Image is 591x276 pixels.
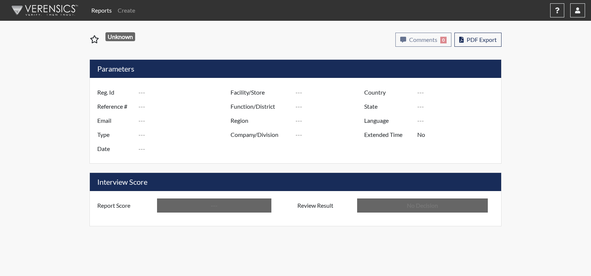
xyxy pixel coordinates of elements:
label: Report Score [92,198,157,213]
input: --- [417,128,499,142]
label: Function/District [225,99,295,114]
label: Extended Time [359,128,417,142]
input: --- [138,99,232,114]
span: 0 [440,37,447,43]
span: PDF Export [467,36,497,43]
label: Review Result [292,198,357,213]
input: --- [138,142,232,156]
input: No Decision [357,198,488,213]
input: --- [157,198,271,213]
label: Reg. Id [92,85,138,99]
label: Language [359,114,417,128]
input: --- [417,114,499,128]
input: --- [295,114,366,128]
a: Create [115,3,138,18]
a: Reports [88,3,115,18]
h5: Interview Score [90,173,501,191]
label: Date [92,142,138,156]
input: --- [138,85,232,99]
input: --- [295,128,366,142]
span: Unknown [105,32,135,41]
input: --- [417,99,499,114]
label: Country [359,85,417,99]
label: Facility/Store [225,85,295,99]
input: --- [417,85,499,99]
input: --- [295,99,366,114]
input: --- [138,114,232,128]
label: Type [92,128,138,142]
label: Reference # [92,99,138,114]
label: State [359,99,417,114]
label: Company/Division [225,128,295,142]
button: PDF Export [454,33,502,47]
input: --- [295,85,366,99]
button: Comments0 [395,33,451,47]
input: --- [138,128,232,142]
label: Region [225,114,295,128]
label: Email [92,114,138,128]
h5: Parameters [90,60,501,78]
span: Comments [409,36,437,43]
